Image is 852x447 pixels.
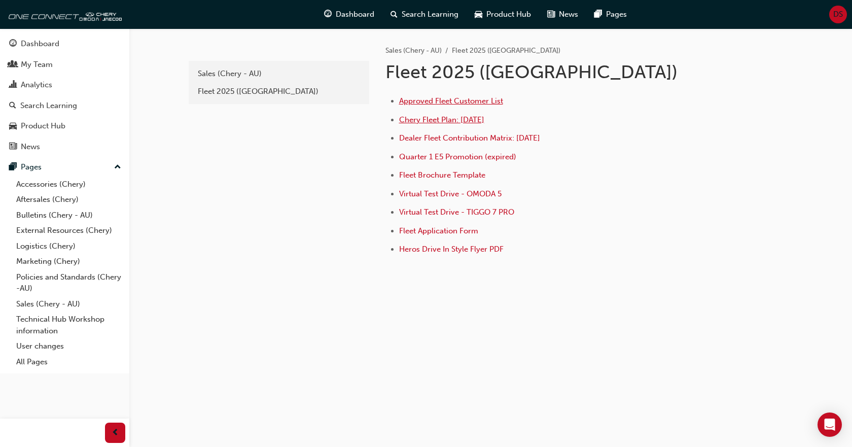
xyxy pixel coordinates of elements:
a: Chery Fleet Plan: [DATE] [399,115,484,124]
img: oneconnect [5,4,122,24]
a: pages-iconPages [586,4,635,25]
span: news-icon [9,143,17,152]
span: DS [833,9,843,20]
span: prev-icon [112,427,119,439]
a: Product Hub [4,117,125,135]
a: Analytics [4,76,125,94]
div: Fleet 2025 ([GEOGRAPHIC_DATA]) [198,86,360,97]
a: guage-iconDashboard [316,4,382,25]
div: Dashboard [21,38,59,50]
a: Virtual Test Drive - TIGGO 7 PRO [399,208,514,217]
span: pages-icon [9,163,17,172]
a: Accessories (Chery) [12,177,125,192]
a: Heros Drive In Style Flyer PDF [399,245,504,254]
a: Fleet Application Form [399,226,478,235]
a: Approved Fleet Customer List [399,96,503,106]
a: Sales (Chery - AU) [12,296,125,312]
span: search-icon [390,8,398,21]
div: Search Learning [20,100,77,112]
span: pages-icon [594,8,602,21]
div: News [21,141,40,153]
a: User changes [12,338,125,354]
a: Dashboard [4,35,125,53]
span: news-icon [547,8,555,21]
span: car-icon [475,8,482,21]
a: car-iconProduct Hub [467,4,539,25]
a: Dealer Fleet Contribution Matrix: [DATE] [399,133,540,143]
div: My Team [21,59,53,71]
li: Fleet 2025 ([GEOGRAPHIC_DATA]) [452,45,560,57]
button: DS [829,6,847,23]
a: Aftersales (Chery) [12,192,125,208]
h1: Fleet 2025 ([GEOGRAPHIC_DATA]) [385,61,718,83]
a: Technical Hub Workshop information [12,312,125,338]
span: search-icon [9,101,16,111]
a: External Resources (Chery) [12,223,125,238]
span: people-icon [9,60,17,70]
div: Sales (Chery - AU) [198,68,360,80]
a: Fleet 2025 ([GEOGRAPHIC_DATA]) [193,83,365,100]
a: Quarter 1 E5 Promotion (expired) [399,152,516,161]
div: Analytics [21,79,52,91]
a: News [4,137,125,156]
button: Pages [4,158,125,177]
a: Sales (Chery - AU) [193,65,365,83]
a: Marketing (Chery) [12,254,125,269]
a: Sales (Chery - AU) [385,46,442,55]
div: Open Intercom Messenger [818,412,842,437]
span: Pages [606,9,627,20]
a: Logistics (Chery) [12,238,125,254]
a: news-iconNews [539,4,586,25]
span: car-icon [9,122,17,131]
a: Search Learning [4,96,125,115]
a: Virtual Test Drive - OMODA 5 [399,189,502,198]
a: search-iconSearch Learning [382,4,467,25]
span: chart-icon [9,81,17,90]
a: My Team [4,55,125,74]
button: DashboardMy TeamAnalyticsSearch LearningProduct HubNews [4,32,125,158]
a: Policies and Standards (Chery -AU) [12,269,125,296]
span: up-icon [114,161,121,174]
div: Pages [21,161,42,173]
a: Bulletins (Chery - AU) [12,208,125,223]
span: guage-icon [324,8,332,21]
span: Search Learning [402,9,458,20]
span: guage-icon [9,40,17,49]
span: Product Hub [486,9,531,20]
div: Product Hub [21,120,65,132]
span: Dashboard [336,9,374,20]
a: Fleet Brochure Template [399,170,485,180]
a: All Pages [12,354,125,370]
span: News [559,9,578,20]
